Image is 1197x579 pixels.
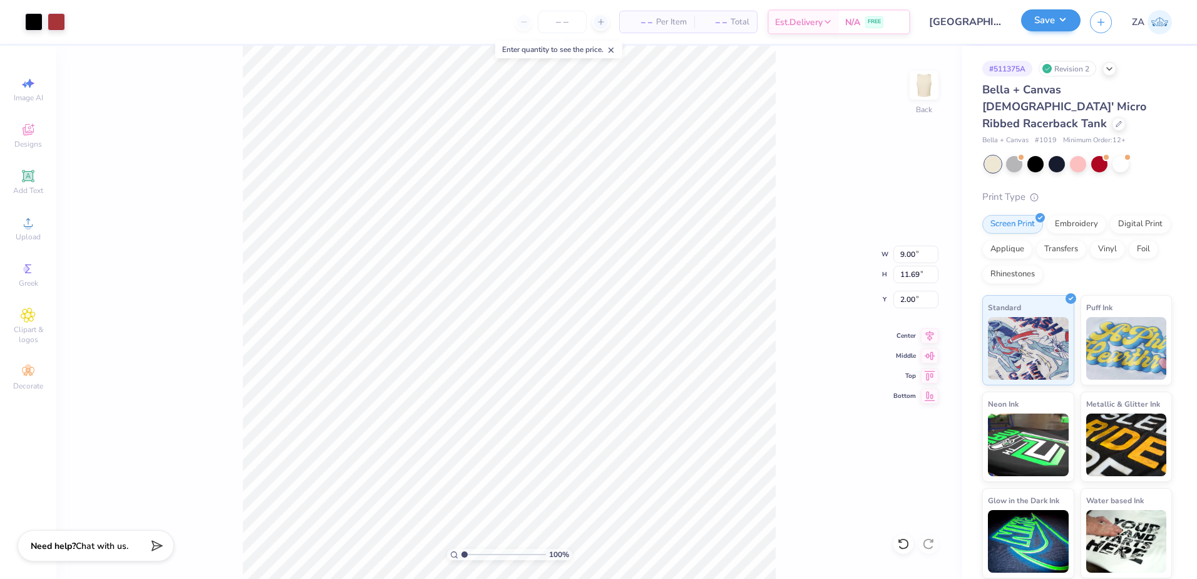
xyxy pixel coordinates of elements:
span: Decorate [13,381,43,391]
div: Revision 2 [1039,61,1096,76]
span: Water based Ink [1086,494,1144,507]
div: # 511375A [982,61,1032,76]
input: – – [538,11,587,33]
div: Print Type [982,190,1172,204]
span: Minimum Order: 12 + [1063,135,1126,146]
span: Total [731,16,749,29]
div: Vinyl [1090,240,1125,259]
span: Glow in the Dark Ink [988,494,1059,507]
span: Puff Ink [1086,301,1112,314]
span: Per Item [656,16,687,29]
img: Glow in the Dark Ink [988,510,1069,573]
strong: Need help? [31,540,76,552]
span: Add Text [13,185,43,196]
a: ZA [1132,10,1172,34]
span: Middle [893,352,916,360]
span: Top [893,372,916,380]
input: Untitled Design [920,9,1012,34]
div: Embroidery [1047,215,1106,234]
span: Neon Ink [988,397,1019,410]
img: Neon Ink [988,414,1069,476]
span: – – [702,16,727,29]
span: Image AI [14,93,43,103]
img: Standard [988,317,1069,380]
img: Puff Ink [1086,317,1167,380]
span: Greek [19,278,38,288]
span: Center [893,331,916,340]
div: Foil [1129,240,1158,259]
span: ZA [1132,15,1144,29]
span: # 1019 [1035,135,1057,146]
span: FREE [868,18,881,26]
div: Back [916,104,932,115]
span: Designs [14,139,42,149]
div: Applique [982,240,1032,259]
span: – – [627,16,652,29]
div: Rhinestones [982,265,1043,284]
div: Screen Print [982,215,1043,234]
span: Standard [988,301,1021,314]
span: Bella + Canvas [982,135,1029,146]
span: Upload [16,232,41,242]
span: Est. Delivery [775,16,823,29]
img: Metallic & Glitter Ink [1086,414,1167,476]
span: Chat with us. [76,540,128,552]
img: Back [912,73,937,98]
div: Digital Print [1110,215,1171,234]
span: Clipart & logos [6,325,50,345]
div: Enter quantity to see the price. [495,41,622,58]
img: Water based Ink [1086,510,1167,573]
img: Zuriel Alaba [1148,10,1172,34]
button: Save [1021,9,1081,31]
span: N/A [845,16,860,29]
span: Bottom [893,392,916,400]
div: Transfers [1036,240,1086,259]
span: Metallic & Glitter Ink [1086,397,1160,410]
span: 100 % [549,549,569,560]
span: Bella + Canvas [DEMOGRAPHIC_DATA]' Micro Ribbed Racerback Tank [982,82,1146,131]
